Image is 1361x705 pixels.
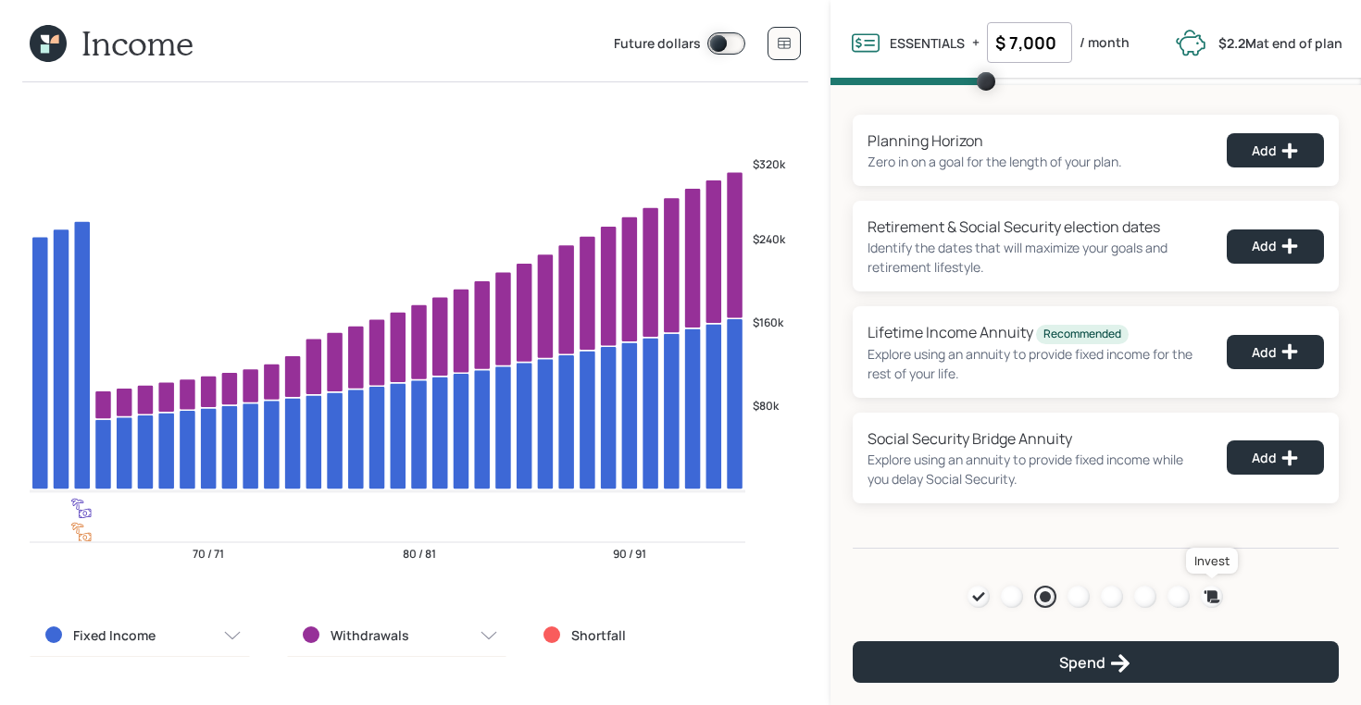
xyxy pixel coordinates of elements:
[1252,342,1299,361] div: Add
[1252,142,1299,160] div: Add
[868,450,1205,489] div: Explore using an annuity to provide fixed income while you delay Social Security.
[753,315,784,330] tspan: $160k
[1252,449,1299,467] div: Add
[853,641,1339,683] button: Spend
[868,152,1122,171] div: Zero in on a goal for the length of your plan.
[890,34,965,52] label: ESSENTIALS
[753,398,780,414] tspan: $80k
[1227,133,1324,167] button: Add
[753,541,761,562] tspan: 2
[868,427,1205,450] div: Social Security Bridge Annuity
[1059,652,1131,674] div: Spend
[73,626,156,645] label: Fixed Income
[868,344,1205,383] div: Explore using an annuity to provide fixed income for the rest of your life.
[972,33,980,52] label: +
[193,546,224,562] tspan: 70 / 71
[403,546,436,562] tspan: 80 / 81
[571,626,626,645] label: Shortfall
[868,216,1205,238] div: Retirement & Social Security election dates
[1252,237,1299,255] div: Add
[868,238,1205,277] div: Identify the dates that will maximize your goals and retirement lifestyle.
[1227,335,1324,369] button: Add
[868,130,1122,152] div: Planning Horizon
[81,23,194,63] h1: Income
[1227,440,1324,475] button: Add
[614,34,701,55] label: Future dollars
[331,626,409,645] label: Withdrawals
[753,519,774,539] tspan: 0.5
[753,493,761,513] tspan: 2
[613,546,646,562] tspan: 90 / 91
[1080,33,1130,52] label: / month
[1043,327,1121,342] div: Recommended
[753,231,786,247] tspan: $240k
[830,78,1361,85] span: Volume
[1218,34,1342,52] label: at end of plan
[1218,34,1256,52] b: $2.2M
[1227,229,1324,264] button: Add
[753,156,786,172] tspan: $320k
[868,321,1205,344] div: Lifetime Income Annuity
